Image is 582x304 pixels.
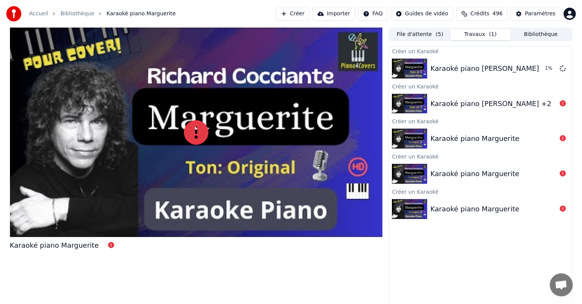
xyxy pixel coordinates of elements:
button: Travaux [450,29,511,40]
div: Karaoké piano Marguerite [10,240,99,251]
button: Guides de vidéo [391,7,453,21]
div: Karaoké piano Marguerite [430,204,519,214]
a: Bibliothèque [61,10,94,18]
button: Crédits496 [456,7,508,21]
div: Créer un Karaoké [389,46,572,56]
div: Créer un Karaoké [389,152,572,161]
button: File d'attente [390,29,450,40]
span: ( 5 ) [436,31,443,38]
div: Créer un Karaoké [389,82,572,91]
button: Créer [276,7,310,21]
button: Bibliothèque [511,29,571,40]
div: Ouvrir le chat [550,273,573,296]
nav: breadcrumb [29,10,176,18]
div: Karaoké piano [PERSON_NAME] +2 [430,98,551,109]
span: 496 [492,10,503,18]
div: 1 % [545,65,557,72]
button: Importer [313,7,355,21]
span: ( 1 ) [489,31,497,38]
span: Karaoké piano Marguerite [107,10,176,18]
button: Paramètres [511,7,561,21]
button: FAQ [358,7,388,21]
a: Accueil [29,10,48,18]
div: Créer un Karaoké [389,187,572,196]
div: Karaoké piano Marguerite [430,133,519,144]
div: Paramètres [525,10,556,18]
div: Karaoké piano [PERSON_NAME] -2 [430,63,548,74]
img: youka [6,6,21,21]
div: Créer un Karaoké [389,116,572,126]
span: Crédits [471,10,489,18]
div: Karaoké piano Marguerite [430,168,519,179]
